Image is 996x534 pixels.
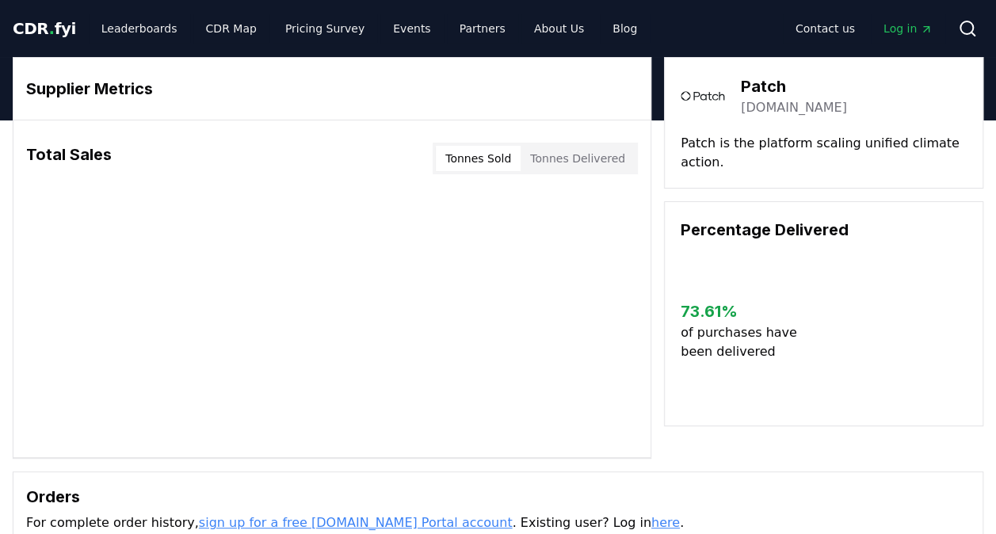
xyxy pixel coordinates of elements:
[447,14,518,43] a: Partners
[681,74,725,118] img: Patch-logo
[681,218,967,242] h3: Percentage Delivered
[651,515,680,530] a: here
[89,14,650,43] nav: Main
[681,299,803,323] h3: 73.61 %
[741,98,847,117] a: [DOMAIN_NAME]
[521,14,597,43] a: About Us
[26,485,970,509] h3: Orders
[13,19,76,38] span: CDR fyi
[49,19,55,38] span: .
[193,14,269,43] a: CDR Map
[13,17,76,40] a: CDR.fyi
[26,77,638,101] h3: Supplier Metrics
[871,14,945,43] a: Log in
[380,14,443,43] a: Events
[783,14,868,43] a: Contact us
[783,14,945,43] nav: Main
[741,74,847,98] h3: Patch
[681,323,803,361] p: of purchases have been delivered
[26,513,970,532] p: For complete order history, . Existing user? Log in .
[26,143,112,174] h3: Total Sales
[273,14,377,43] a: Pricing Survey
[436,146,521,171] button: Tonnes Sold
[600,14,650,43] a: Blog
[199,515,513,530] a: sign up for a free [DOMAIN_NAME] Portal account
[681,134,967,172] p: Patch is the platform scaling unified climate action.
[521,146,635,171] button: Tonnes Delivered
[89,14,190,43] a: Leaderboards
[883,21,933,36] span: Log in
